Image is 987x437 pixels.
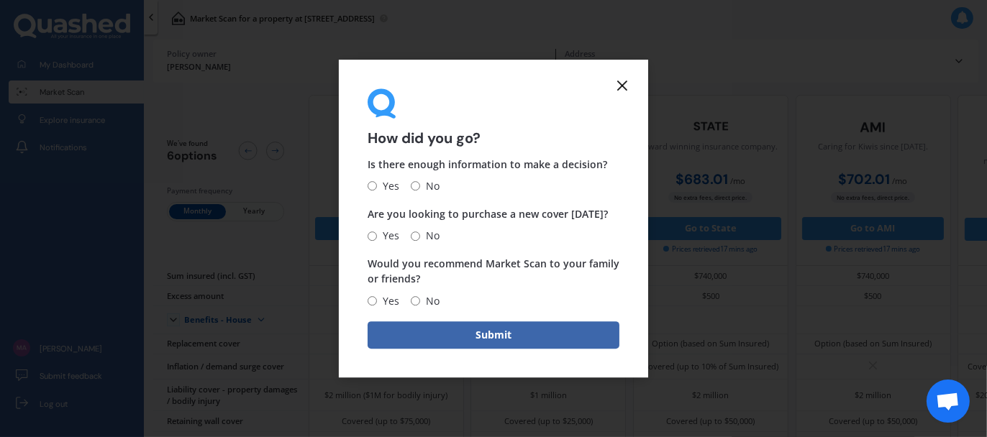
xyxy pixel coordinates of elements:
span: Is there enough information to make a decision? [368,157,607,171]
button: Submit [368,321,619,349]
input: Yes [368,182,377,191]
span: Are you looking to purchase a new cover [DATE]? [368,207,608,221]
input: Yes [368,296,377,305]
input: Yes [368,231,377,241]
a: Open chat [927,379,970,423]
span: No [420,178,440,195]
div: How did you go? [368,88,619,145]
span: No [420,227,440,244]
input: No [411,182,420,191]
span: No [420,293,440,310]
span: Would you recommend Market Scan to your family or friends? [368,257,619,286]
span: Yes [377,293,399,310]
input: No [411,296,420,305]
input: No [411,231,420,241]
span: Yes [377,227,399,244]
span: Yes [377,178,399,195]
